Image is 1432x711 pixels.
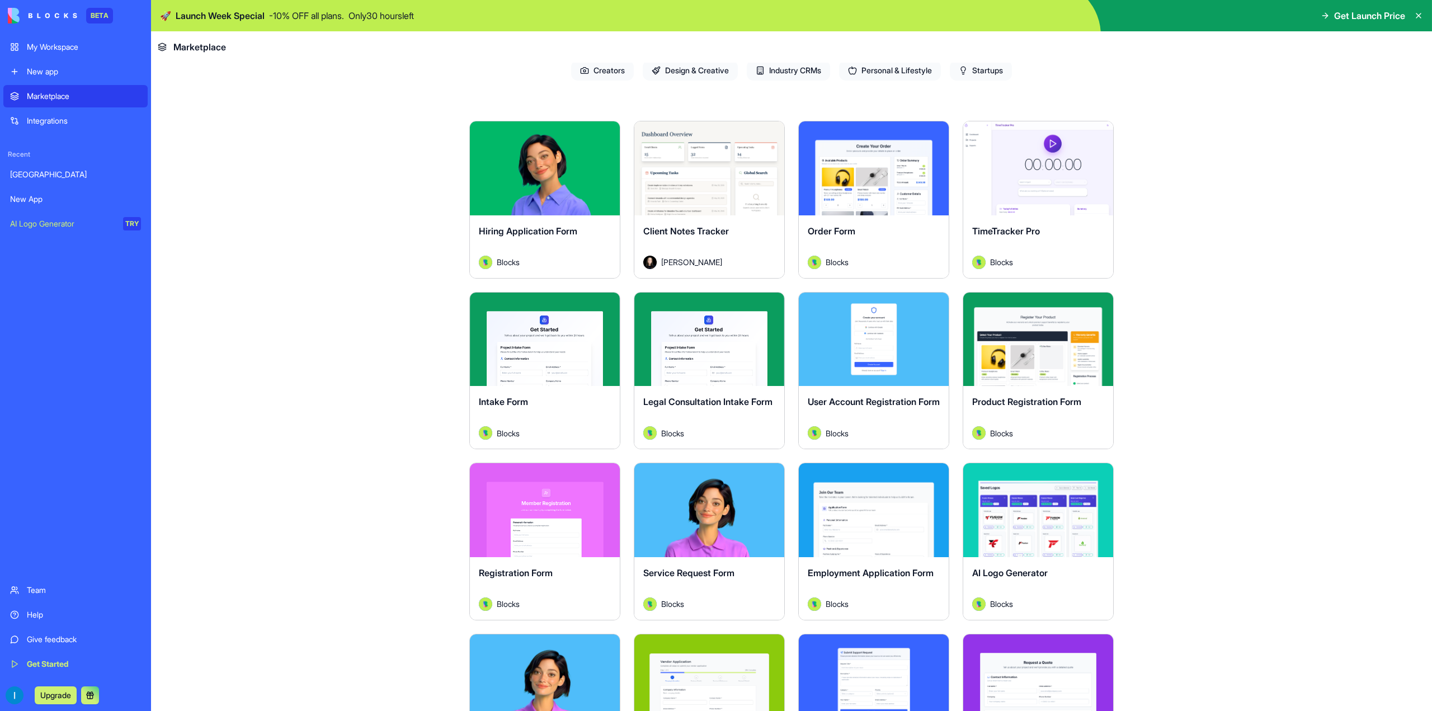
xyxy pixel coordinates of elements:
[479,256,492,269] img: Avatar
[8,8,113,23] a: BETA
[972,256,986,269] img: Avatar
[71,366,80,375] button: Start recording
[643,225,729,237] span: Client Notes Tracker
[479,225,577,237] span: Hiring Application Form
[35,686,77,704] button: Upgrade
[826,598,849,610] span: Blocks
[643,256,657,269] img: Avatar
[963,463,1114,620] a: AI Logo GeneratorAvatarBlocks
[27,66,141,77] div: New app
[9,64,215,141] div: Shelly says…
[175,4,196,26] button: Home
[798,463,949,620] a: Employment Application FormAvatarBlocks
[3,85,148,107] a: Marketplace
[6,686,23,704] img: ACg8ocKX1H1ETx1q3Fn9GVN6IWFIMG6pLKxXrbjenzKY4teM1WLJ4Q=s96-c
[839,60,941,81] span: Personal & Lifestyle
[1334,9,1405,22] span: Get Launch Price
[35,689,77,700] a: Upgrade
[479,597,492,611] img: Avatar
[643,597,657,611] img: Avatar
[27,658,141,670] div: Get Started
[643,396,772,407] span: Legal Consultation Intake Form
[27,91,141,102] div: Marketplace
[571,60,634,81] span: Creators
[826,427,849,439] span: Blocks
[35,366,44,375] button: Gif picker
[990,256,1013,268] span: Blocks
[634,292,785,450] a: Legal Consultation Intake FormAvatarBlocks
[963,292,1114,450] a: Product Registration FormAvatarBlocks
[18,119,74,125] div: Shelly • 18h ago
[27,115,141,126] div: Integrations
[798,292,949,450] a: User Account Registration FormAvatarBlocks
[3,213,148,235] a: AI Logo GeneratorTRY
[53,366,62,375] button: Upload attachment
[27,609,141,620] div: Help
[9,64,183,116] div: Hey Itay 👋Welcome to Blocks 🙌 I'm here if you have any questions!Shelly • 18h ago
[972,567,1048,578] span: AI Logo Generator
[196,4,216,25] div: Close
[3,110,148,132] a: Integrations
[8,8,77,23] img: logo
[479,567,553,578] span: Registration Form
[173,40,226,54] span: Marketplace
[27,634,141,645] div: Give feedback
[3,188,148,210] a: New App
[469,292,620,450] a: Intake FormAvatarBlocks
[808,426,821,440] img: Avatar
[10,218,115,229] div: AI Logo Generator
[972,396,1081,407] span: Product Registration Form
[18,88,175,110] div: Welcome to Blocks 🙌 I'm here if you have any questions!
[160,9,171,22] span: 🚀
[661,427,684,439] span: Blocks
[54,6,81,14] h1: Shelly
[972,597,986,611] img: Avatar
[123,217,141,230] div: TRY
[18,71,175,82] div: Hey Itay 👋
[17,366,26,375] button: Emoji picker
[54,14,111,25] p: Active 30m ago
[479,426,492,440] img: Avatar
[10,194,141,205] div: New App
[972,426,986,440] img: Avatar
[990,427,1013,439] span: Blocks
[479,396,528,407] span: Intake Form
[950,60,1012,81] span: Startups
[798,121,949,279] a: Order FormAvatarBlocks
[661,256,722,268] span: [PERSON_NAME]
[3,628,148,651] a: Give feedback
[3,36,148,58] a: My Workspace
[643,567,734,578] span: Service Request Form
[808,256,821,269] img: Avatar
[3,60,148,83] a: New app
[3,653,148,675] a: Get Started
[32,6,50,24] img: Profile image for Shelly
[808,597,821,611] img: Avatar
[634,463,785,620] a: Service Request FormAvatarBlocks
[497,427,520,439] span: Blocks
[27,41,141,53] div: My Workspace
[990,598,1013,610] span: Blocks
[808,567,934,578] span: Employment Application Form
[963,121,1114,279] a: TimeTracker ProAvatarBlocks
[269,9,344,22] p: - 10 % OFF all plans.
[3,150,148,159] span: Recent
[661,598,684,610] span: Blocks
[3,604,148,626] a: Help
[192,362,210,380] button: Send a message…
[747,60,830,81] span: Industry CRMs
[808,225,855,237] span: Order Form
[10,343,214,362] textarea: Message…
[634,121,785,279] a: Client Notes TrackerAvatar[PERSON_NAME]
[176,9,265,22] span: Launch Week Special
[3,163,148,186] a: [GEOGRAPHIC_DATA]
[348,9,414,22] p: Only 30 hours left
[808,396,940,407] span: User Account Registration Form
[7,4,29,26] button: go back
[972,225,1040,237] span: TimeTracker Pro
[497,256,520,268] span: Blocks
[643,426,657,440] img: Avatar
[643,60,738,81] span: Design & Creative
[3,579,148,601] a: Team
[27,585,141,596] div: Team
